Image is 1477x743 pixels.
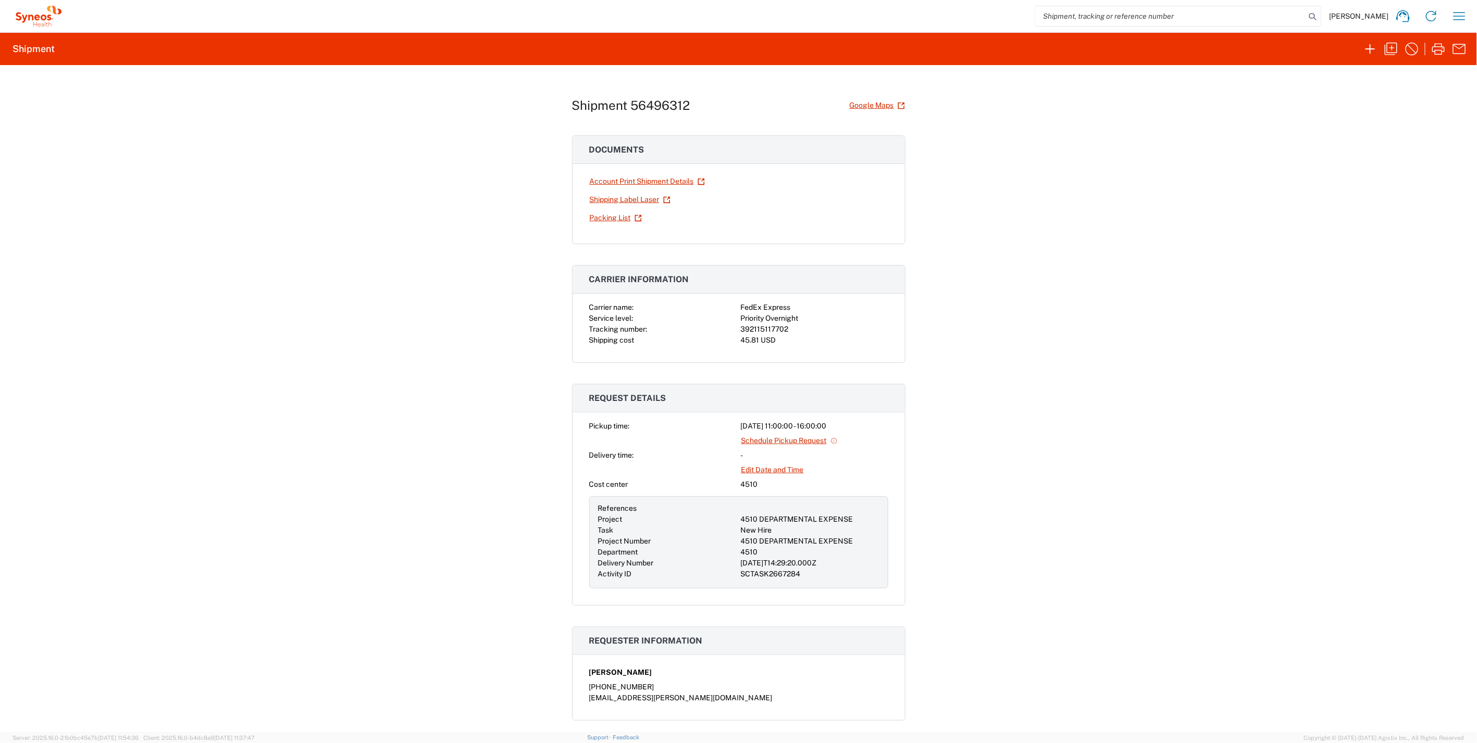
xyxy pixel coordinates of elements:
[589,274,689,284] span: Carrier information
[598,504,637,512] span: References
[741,461,804,479] a: Edit Date and Time
[589,303,634,311] span: Carrier name:
[214,735,255,741] span: [DATE] 11:37:47
[589,667,652,678] span: [PERSON_NAME]
[589,682,888,692] div: [PHONE_NUMBER]
[589,325,648,333] span: Tracking number:
[13,43,55,55] h2: Shipment
[598,558,737,569] div: Delivery Number
[741,558,879,569] div: [DATE]T14:29:20.000Z
[741,514,879,525] div: 4510 DEPARTMENTAL EXPENSE
[741,525,879,536] div: New Hire
[741,536,879,547] div: 4510 DEPARTMENTAL EXPENSE
[598,514,737,525] div: Project
[849,96,905,115] a: Google Maps
[598,536,737,547] div: Project Number
[13,735,139,741] span: Server: 2025.16.0-21b0bc45e7b
[589,314,634,322] span: Service level:
[1304,733,1464,742] span: Copyright © [DATE]-[DATE] Agistix Inc., All Rights Reserved
[589,191,671,209] a: Shipping Label Laser
[587,734,613,740] a: Support
[741,432,838,450] a: Schedule Pickup Request
[589,172,705,191] a: Account Print Shipment Details
[589,209,642,227] a: Packing List
[1035,6,1305,26] input: Shipment, tracking or reference number
[589,336,635,344] span: Shipping cost
[589,393,666,403] span: Request details
[589,480,628,488] span: Cost center
[589,692,888,703] div: [EMAIL_ADDRESS][PERSON_NAME][DOMAIN_NAME]
[143,735,255,741] span: Client: 2025.16.0-b4dc8a9
[741,450,888,461] div: -
[741,547,879,558] div: 4510
[741,421,888,432] div: [DATE] 11:00:00 - 16:00:00
[589,451,634,459] span: Delivery time:
[589,636,703,646] span: Requester information
[741,313,888,324] div: Priority Overnight
[598,547,737,558] div: Department
[572,98,690,113] h1: Shipment 56496312
[741,479,888,490] div: 4510
[741,302,888,313] div: FedEx Express
[598,525,737,536] div: Task
[741,324,888,335] div: 392115117702
[741,335,888,346] div: 45.81 USD
[613,734,639,740] a: Feedback
[741,569,879,580] div: SCTASK2667284
[589,145,644,155] span: Documents
[598,569,737,580] div: Activity ID
[98,735,139,741] span: [DATE] 11:54:36
[589,422,630,430] span: Pickup time:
